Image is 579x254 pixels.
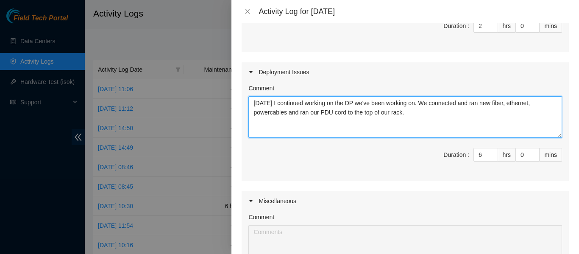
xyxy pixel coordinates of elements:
[248,96,562,138] textarea: Comment
[443,21,469,31] div: Duration :
[443,150,469,159] div: Duration :
[248,70,253,75] span: caret-right
[248,198,253,204] span: caret-right
[242,8,253,16] button: Close
[248,212,274,222] label: Comment
[242,191,569,211] div: Miscellaneous
[248,84,274,93] label: Comment
[244,8,251,15] span: close
[498,148,516,162] div: hrs
[540,19,562,33] div: mins
[540,148,562,162] div: mins
[259,7,569,16] div: Activity Log for [DATE]
[498,19,516,33] div: hrs
[242,62,569,82] div: Deployment Issues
